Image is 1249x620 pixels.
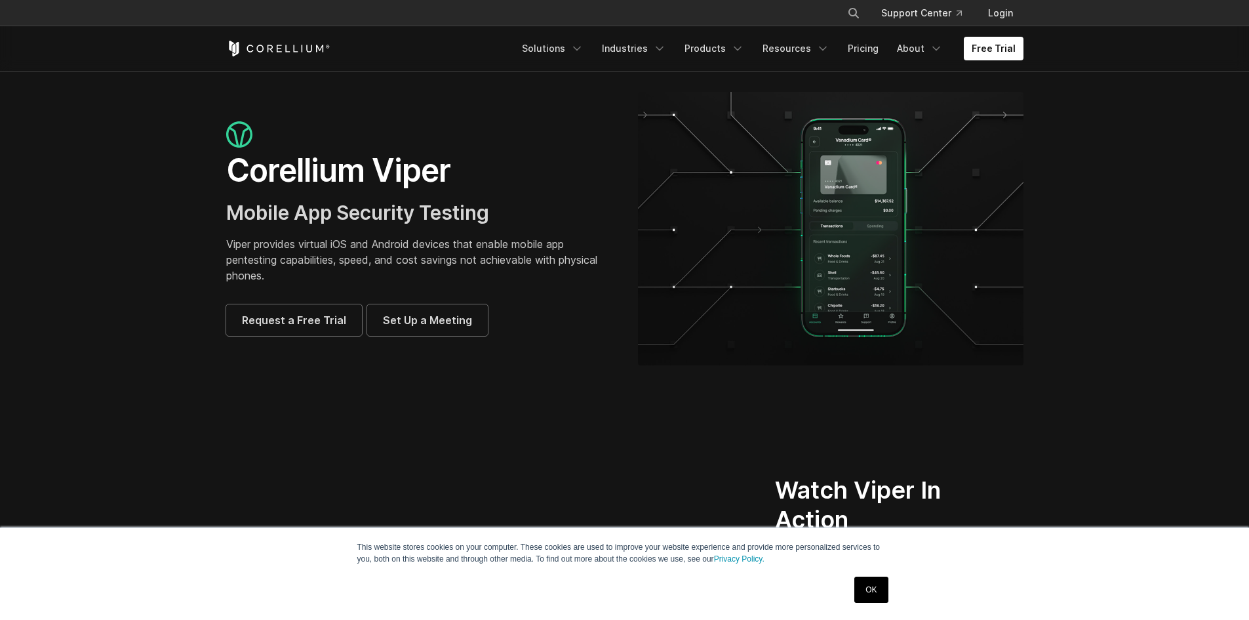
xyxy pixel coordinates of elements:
[226,121,252,148] img: viper_icon_large
[514,37,591,60] a: Solutions
[871,1,972,25] a: Support Center
[226,304,362,336] a: Request a Free Trial
[367,304,488,336] a: Set Up a Meeting
[242,312,346,328] span: Request a Free Trial
[978,1,1023,25] a: Login
[842,1,865,25] button: Search
[383,312,472,328] span: Set Up a Meeting
[964,37,1023,60] a: Free Trial
[514,37,1023,60] div: Navigation Menu
[831,1,1023,25] div: Navigation Menu
[226,201,489,224] span: Mobile App Security Testing
[226,151,612,190] h1: Corellium Viper
[357,541,892,565] p: This website stores cookies on your computer. These cookies are used to improve your website expe...
[854,577,888,603] a: OK
[226,41,330,56] a: Corellium Home
[840,37,886,60] a: Pricing
[638,92,1023,365] img: viper_hero
[594,37,674,60] a: Industries
[775,476,974,535] h2: Watch Viper In Action
[677,37,752,60] a: Products
[889,37,951,60] a: About
[714,554,764,564] a: Privacy Policy.
[755,37,837,60] a: Resources
[226,236,612,283] p: Viper provides virtual iOS and Android devices that enable mobile app pentesting capabilities, sp...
